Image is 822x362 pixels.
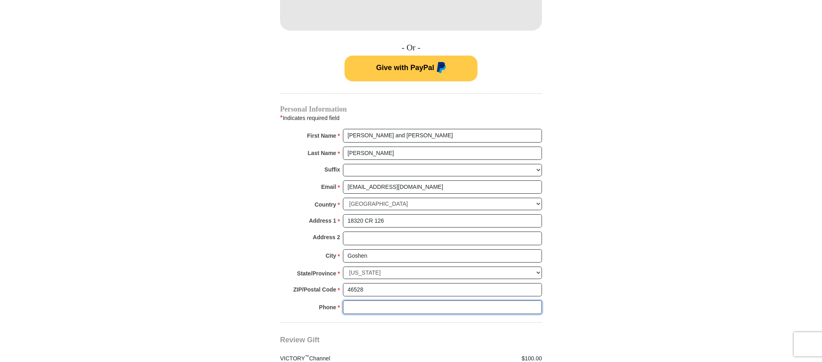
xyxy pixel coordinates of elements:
button: Give with PayPal [345,56,477,81]
span: Give with PayPal [376,64,434,72]
h4: Personal Information [280,106,542,112]
strong: Phone [319,302,336,313]
strong: Email [321,181,336,192]
strong: Address 1 [309,215,336,226]
img: paypal [434,62,446,75]
strong: Country [315,199,336,210]
strong: Last Name [308,147,336,159]
div: Indicates required field [280,113,542,123]
sup: ™ [305,354,309,359]
strong: ZIP/Postal Code [293,284,336,295]
strong: State/Province [297,268,336,279]
span: Review Gift [280,336,320,344]
strong: First Name [307,130,336,141]
strong: Suffix [324,164,340,175]
h4: - Or - [280,43,542,53]
strong: City [326,250,336,261]
strong: Address 2 [313,232,340,243]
